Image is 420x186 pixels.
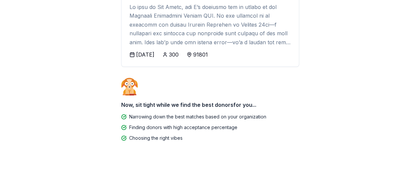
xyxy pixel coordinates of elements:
[129,123,237,131] div: Finding donors with high acceptance percentage
[129,134,183,142] div: Choosing the right vibes
[121,98,299,111] div: Now, sit tight while we find the best donors for you...
[129,113,266,121] div: Narrowing down the best matches based on your organization
[193,51,208,59] div: 91801
[136,51,154,59] div: [DATE]
[129,3,291,47] div: Lo ipsu do Sit Ametc, adi E’s doeiusmo tem in utlabo et dol Magnaali Enimadmini Veniam QUI. No ex...
[121,78,138,95] img: Dog waiting patiently
[169,51,179,59] div: 300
